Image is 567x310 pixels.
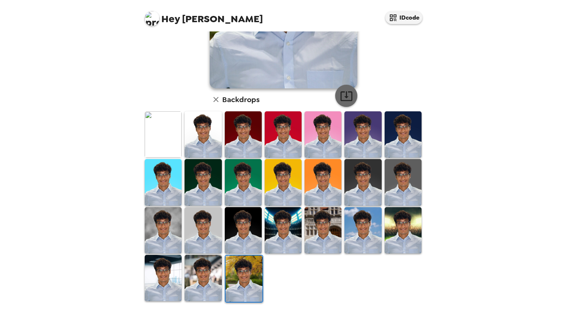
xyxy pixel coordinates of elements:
[145,11,159,26] img: profile pic
[145,111,182,158] img: Original
[222,94,260,105] h6: Backdrops
[145,7,263,24] span: [PERSON_NAME]
[161,12,180,26] span: Hey
[385,11,422,24] button: IDcode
